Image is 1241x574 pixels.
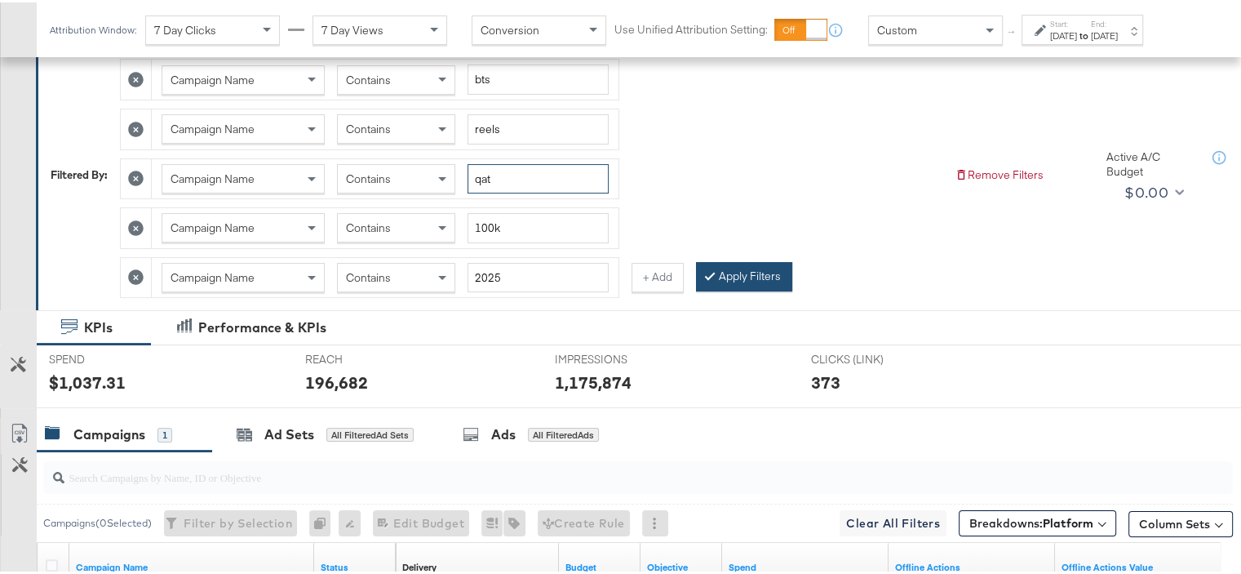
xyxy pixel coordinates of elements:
[1106,147,1196,177] div: Active A/C Budget
[468,62,609,92] input: Enter a search term
[1050,16,1077,27] label: Start:
[157,425,172,440] div: 1
[1061,558,1215,572] a: Offline Actions.
[647,558,716,572] a: Your campaign's objective.
[198,316,326,335] div: Performance & KPIs
[402,558,437,572] div: Delivery
[305,349,428,365] span: REACH
[51,165,108,180] div: Filtered By:
[264,423,314,442] div: Ad Sets
[877,20,917,35] span: Custom
[468,162,609,192] input: Enter a search term
[895,558,1048,572] a: Offline Actions.
[528,425,599,440] div: All Filtered Ads
[565,558,634,572] a: The maximum amount you're willing to spend on your ads, on average each day or over the lifetime ...
[346,70,391,85] span: Contains
[321,558,389,572] a: Shows the current state of your Ad Campaign.
[1128,509,1233,535] button: Column Sets
[468,260,609,291] input: Enter a search term
[1124,178,1168,202] div: $0.00
[171,119,255,134] span: Campaign Name
[555,368,632,392] div: 1,175,874
[154,20,216,35] span: 7 Day Clicks
[402,558,437,572] a: Reflects the ability of your Ad Campaign to achieve delivery based on ad states, schedule and bud...
[481,20,539,35] span: Conversion
[468,112,609,142] input: Enter a search term
[696,260,792,289] button: Apply Filters
[810,349,933,365] span: CLICKS (LINK)
[171,218,255,233] span: Campaign Name
[1043,514,1093,528] b: Platform
[969,513,1093,529] span: Breakdowns:
[840,508,946,534] button: Clear All Filters
[555,349,677,365] span: IMPRESSIONS
[305,368,368,392] div: 196,682
[346,268,391,283] span: Contains
[346,119,391,134] span: Contains
[846,511,940,532] span: Clear All Filters
[73,423,145,442] div: Campaigns
[1118,177,1187,203] button: $0.00
[955,165,1044,180] button: Remove Filters
[321,20,383,35] span: 7 Day Views
[1091,16,1118,27] label: End:
[49,22,137,33] div: Attribution Window:
[171,169,255,184] span: Campaign Name
[959,508,1116,534] button: Breakdowns:Platform
[171,268,255,283] span: Campaign Name
[1004,28,1020,33] span: ↑
[614,20,768,35] label: Use Unified Attribution Setting:
[309,508,339,534] div: 0
[468,211,609,241] input: Enter a search term
[76,558,308,572] a: Your campaign name.
[43,514,152,528] div: Campaigns ( 0 Selected)
[346,218,391,233] span: Contains
[49,368,126,392] div: $1,037.31
[1050,27,1077,40] div: [DATE]
[729,558,882,572] a: The total amount spent to date.
[1091,27,1118,40] div: [DATE]
[346,169,391,184] span: Contains
[49,349,171,365] span: SPEND
[632,260,684,290] button: + Add
[84,316,113,335] div: KPIs
[810,368,840,392] div: 373
[171,70,255,85] span: Campaign Name
[326,425,414,440] div: All Filtered Ad Sets
[1077,27,1091,39] strong: to
[491,423,516,442] div: Ads
[64,452,1126,484] input: Search Campaigns by Name, ID or Objective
